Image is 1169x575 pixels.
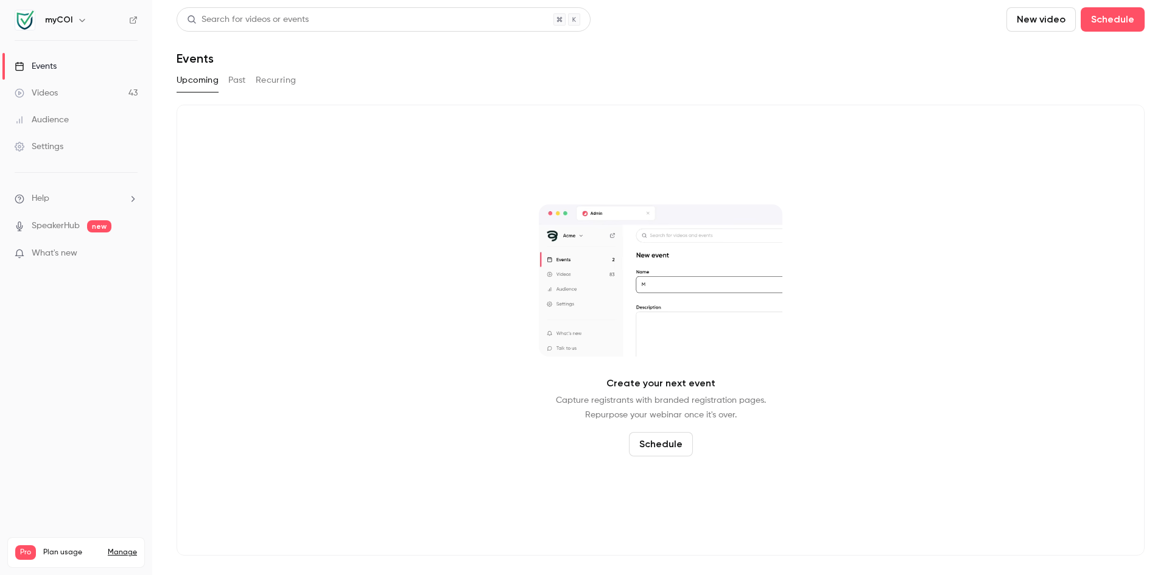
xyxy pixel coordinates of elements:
button: Schedule [629,432,693,456]
li: help-dropdown-opener [15,192,138,205]
img: myCOI [15,10,35,30]
iframe: Noticeable Trigger [123,248,138,259]
span: new [87,220,111,232]
button: Recurring [256,71,297,90]
p: Capture registrants with branded registration pages. Repurpose your webinar once it's over. [556,393,766,422]
button: New video [1006,7,1076,32]
button: Schedule [1081,7,1145,32]
span: Plan usage [43,548,100,557]
h1: Events [177,51,214,66]
a: Manage [108,548,137,557]
div: Audience [15,114,69,126]
span: Help [32,192,49,205]
div: Search for videos or events [187,13,309,26]
a: SpeakerHub [32,220,80,232]
h6: myCOI [45,14,72,26]
div: Videos [15,87,58,99]
span: Pro [15,545,36,560]
button: Upcoming [177,71,219,90]
button: Past [228,71,246,90]
div: Settings [15,141,63,153]
div: Events [15,60,57,72]
span: What's new [32,247,77,260]
p: Create your next event [606,376,715,391]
